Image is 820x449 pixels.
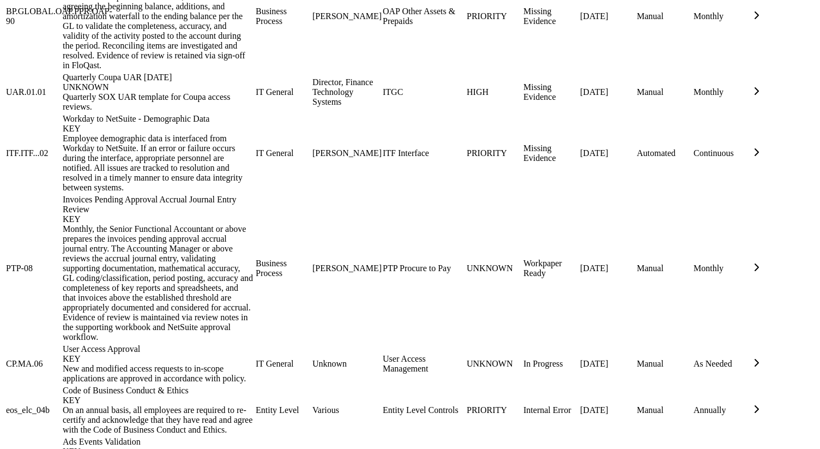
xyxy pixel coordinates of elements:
[312,264,381,273] div: [PERSON_NAME]
[63,396,254,405] div: KEY
[383,264,465,273] div: PTP Procure to Pay
[6,405,61,415] div: eos_elc_04b
[63,73,254,92] div: Quarterly Coupa UAR [DATE]
[312,359,381,369] div: Unknown
[63,82,254,92] div: UNKNOWN
[523,7,578,26] div: Missing Evidence
[636,194,692,343] td: Manual
[523,405,578,415] div: Internal Error
[383,354,465,374] div: User Access Management
[467,148,521,158] div: PRIORITY
[467,11,521,21] div: PRIORITY
[63,405,254,435] div: On an annual basis, all employees are required to re-certify and acknowledge that they have read ...
[63,195,254,224] div: Invoices Pending Approval Accrual Journal Entry Review
[312,148,381,158] div: [PERSON_NAME]
[693,385,749,435] td: Annually
[63,214,254,224] div: KEY
[467,359,521,369] div: UNKNOWN
[63,92,254,112] div: Quarterly SOX UAR template for Coupa access reviews.
[63,386,254,405] div: Code of Business Conduct & Ethics
[255,344,311,384] td: IT General
[255,385,311,435] td: Entity Level
[383,7,465,26] div: OAP Other Assets & Prepaids
[636,72,692,112] td: Manual
[312,405,381,415] div: Various
[467,87,521,97] div: HIGH
[523,259,578,278] div: Workpaper Ready
[63,364,254,384] div: New and modified access requests to in-scope applications are approved in accordance with policy.
[63,344,254,364] div: User Access Approval
[467,264,521,273] div: UNKNOWN
[580,148,635,158] div: [DATE]
[636,385,692,435] td: Manual
[6,7,61,26] div: BP.GLOBAL.OAP.PPR.OAP-90
[383,148,465,158] div: ITF Interface
[6,359,61,369] div: CP.MA.06
[693,344,749,384] td: As Needed
[255,72,311,112] td: IT General
[693,194,749,343] td: Monthly
[523,143,578,163] div: Missing Evidence
[580,11,635,21] div: [DATE]
[693,113,749,193] td: Continuous
[63,224,254,342] div: Monthly, the Senior Functional Accountant or above prepares the invoices pending approval accrual...
[383,405,465,415] div: Entity Level Controls
[636,344,692,384] td: Manual
[580,359,635,369] div: [DATE]
[312,11,381,21] div: [PERSON_NAME]
[383,87,465,97] div: ITGC
[6,87,61,97] div: UAR.01.01
[580,405,635,415] div: [DATE]
[6,264,61,273] div: PTP-08
[312,77,381,107] div: Director, Finance Technology Systems
[63,354,254,364] div: KEY
[523,82,578,102] div: Missing Evidence
[693,72,749,112] td: Monthly
[63,134,254,193] div: Employee demographic data is interfaced from Workday to NetSuite. If an error or failure occurs d...
[63,124,254,134] div: KEY
[580,87,635,97] div: [DATE]
[6,148,61,158] div: ITF.ITF...02
[255,194,311,343] td: Business Process
[255,113,311,193] td: IT General
[523,359,578,369] div: In Progress
[636,113,692,193] td: Automated
[580,264,635,273] div: [DATE]
[63,114,254,134] div: Workday to NetSuite - Demographic Data
[467,405,521,415] div: PRIORITY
